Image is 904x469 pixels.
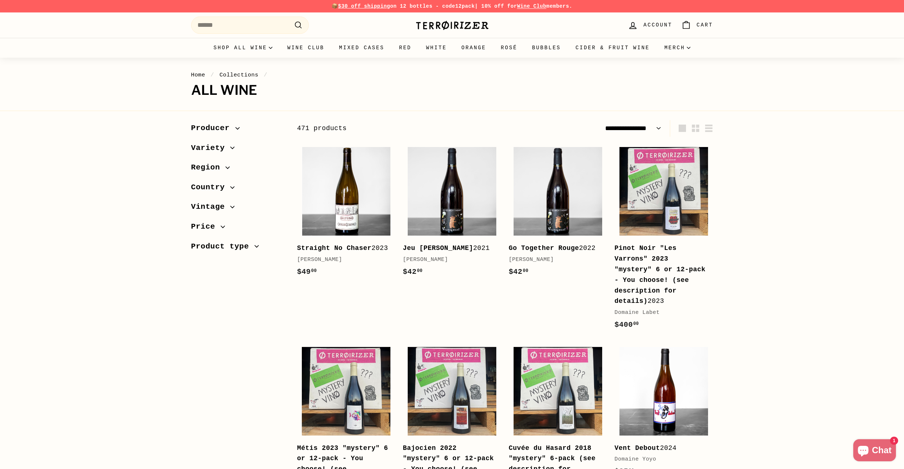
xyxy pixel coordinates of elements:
[403,268,423,276] span: $42
[191,221,221,233] span: Price
[191,140,285,160] button: Variety
[403,244,473,252] b: Jeu [PERSON_NAME]
[623,14,676,36] a: Account
[191,71,713,79] nav: breadcrumbs
[191,181,231,194] span: Country
[697,21,713,29] span: Cart
[191,239,285,258] button: Product type
[454,38,493,58] a: Orange
[311,268,317,273] sup: 00
[509,268,529,276] span: $42
[615,321,639,329] span: $400
[509,142,607,285] a: Go Together Rouge2022[PERSON_NAME]
[262,72,269,78] span: /
[509,243,600,254] div: 2022
[338,3,390,9] span: $30 off shipping
[615,142,713,338] a: Pinot Noir "Les Varrons" 2023 "mystery" 6 or 12-pack - You choose! (see description for details)2...
[657,38,698,58] summary: Merch
[191,122,235,135] span: Producer
[209,72,216,78] span: /
[615,455,706,464] div: Domaine Yoyo
[568,38,657,58] a: Cider & Fruit Wine
[493,38,525,58] a: Rosé
[297,268,317,276] span: $49
[176,38,728,58] div: Primary
[417,268,422,273] sup: 00
[643,21,672,29] span: Account
[851,439,898,463] inbox-online-store-chat: Shopify online store chat
[509,244,579,252] b: Go Together Rouge
[191,201,231,213] span: Vintage
[297,244,372,252] b: Straight No Chaser
[403,142,501,285] a: Jeu [PERSON_NAME]2021[PERSON_NAME]
[191,120,285,140] button: Producer
[633,321,639,326] sup: 00
[297,243,388,254] div: 2023
[191,179,285,199] button: Country
[191,219,285,239] button: Price
[392,38,419,58] a: Red
[191,161,226,174] span: Region
[191,160,285,179] button: Region
[523,268,528,273] sup: 00
[191,83,713,98] h1: All wine
[191,240,255,253] span: Product type
[332,38,392,58] a: Mixed Cases
[419,38,454,58] a: White
[191,142,231,154] span: Variety
[191,72,206,78] a: Home
[615,308,706,317] div: Domaine Labet
[280,38,332,58] a: Wine Club
[297,142,396,285] a: Straight No Chaser2023[PERSON_NAME]
[403,255,494,264] div: [PERSON_NAME]
[191,2,713,10] p: 📦 on 12 bottles - code | 10% off for members.
[517,3,546,9] a: Wine Club
[191,199,285,219] button: Vintage
[297,255,388,264] div: [PERSON_NAME]
[677,14,718,36] a: Cart
[219,72,258,78] a: Collections
[615,243,706,307] div: 2023
[525,38,568,58] a: Bubbles
[615,444,660,452] b: Vent Debout
[455,3,475,9] strong: 12pack
[403,243,494,254] div: 2021
[206,38,280,58] summary: Shop all wine
[615,244,706,305] b: Pinot Noir "Les Varrons" 2023 "mystery" 6 or 12-pack - You choose! (see description for details)
[509,255,600,264] div: [PERSON_NAME]
[615,443,706,454] div: 2024
[297,123,505,134] div: 471 products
